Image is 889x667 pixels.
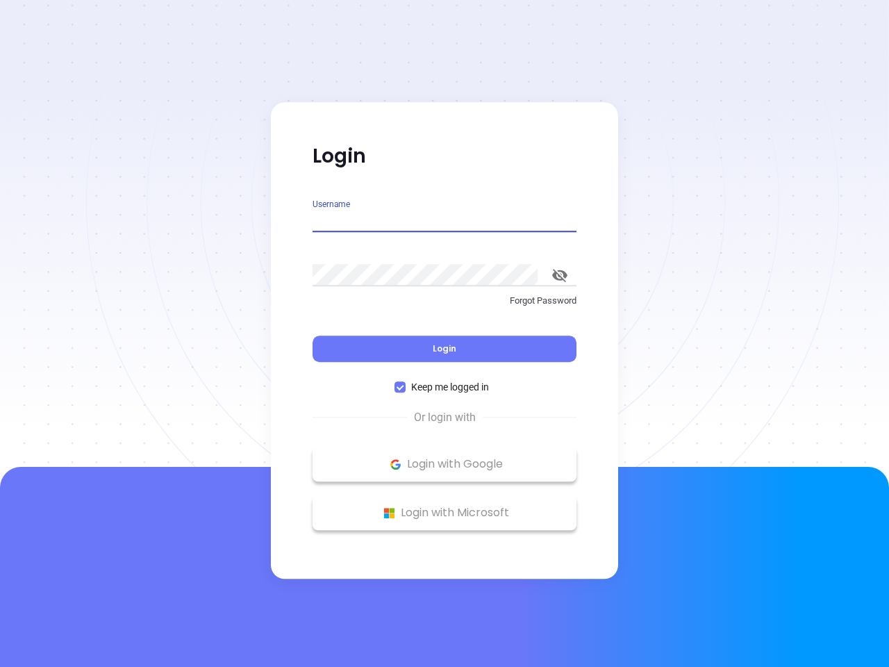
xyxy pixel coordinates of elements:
[313,294,576,308] p: Forgot Password
[387,456,404,473] img: Google Logo
[381,504,398,522] img: Microsoft Logo
[313,294,576,319] a: Forgot Password
[407,409,483,426] span: Or login with
[406,379,495,395] span: Keep me logged in
[313,144,576,169] p: Login
[319,454,570,475] p: Login with Google
[433,343,456,354] span: Login
[313,200,350,208] label: Username
[313,336,576,362] button: Login
[313,447,576,481] button: Google Logo Login with Google
[543,258,576,292] button: toggle password visibility
[319,502,570,523] p: Login with Microsoft
[313,495,576,530] button: Microsoft Logo Login with Microsoft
